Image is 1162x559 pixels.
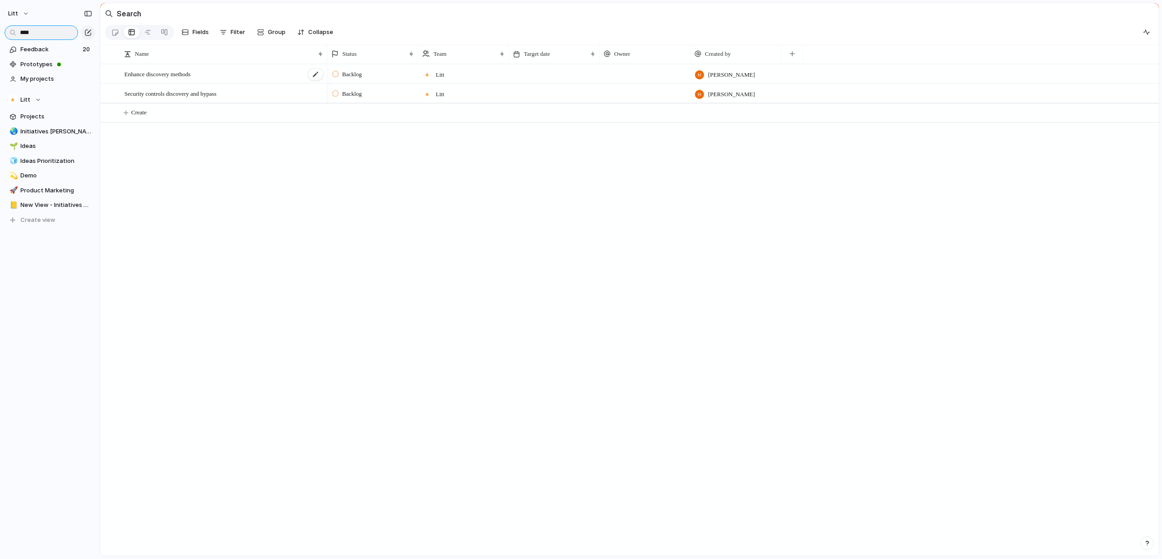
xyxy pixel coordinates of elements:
div: 🌏 [10,126,16,137]
a: 🌱Ideas [5,139,95,153]
span: Status [342,49,357,59]
button: Collapse [294,25,337,39]
button: 🌏 [8,127,17,136]
button: 💫 [8,171,17,180]
a: 💫Demo [5,169,95,182]
a: Projects [5,110,95,123]
div: 💫 [10,171,16,181]
span: Product Marketing [20,186,92,195]
span: Projects [20,112,92,121]
button: Create view [5,213,95,227]
button: Litt [4,6,34,21]
a: 🚀Product Marketing [5,184,95,197]
span: [PERSON_NAME] [708,90,755,99]
button: 📒 [8,201,17,210]
span: Name [135,49,149,59]
span: Security controls discovery and bypass [124,88,217,98]
span: Backlog [342,89,362,98]
span: Team [433,49,447,59]
span: Litt [436,70,444,79]
span: Prototypes [20,60,92,69]
span: Ideas Prioritization [20,157,92,166]
span: Filter [231,28,245,37]
h2: Search [117,8,141,19]
span: My projects [20,74,92,83]
span: Fields [192,28,209,37]
a: 📒New View - Initiatives and Goals [5,198,95,212]
button: 🧊 [8,157,17,166]
button: Fields [178,25,212,39]
span: Litt [8,9,18,18]
span: Litt [20,95,30,104]
a: Prototypes [5,58,95,71]
span: Enhance discovery methods [124,69,191,79]
span: Owner [614,49,630,59]
a: 🧊Ideas Prioritization [5,154,95,168]
span: New View - Initiatives and Goals [20,201,92,210]
div: 🧊 [10,156,16,166]
button: Filter [216,25,249,39]
a: My projects [5,72,95,86]
span: Create view [20,216,55,225]
span: Initiatives [PERSON_NAME] [20,127,92,136]
span: Demo [20,171,92,180]
div: 📒 [10,200,16,211]
span: 20 [83,45,92,54]
div: 🚀 [10,185,16,196]
a: 🌏Initiatives [PERSON_NAME] [5,125,95,138]
span: Ideas [20,142,92,151]
span: Backlog [342,70,362,79]
button: Group [252,25,290,39]
span: Target date [524,49,550,59]
span: [PERSON_NAME] [708,70,755,79]
span: Group [268,28,286,37]
span: Created by [705,49,731,59]
button: Litt [5,93,95,107]
span: Create [131,108,147,117]
span: Litt [436,90,444,99]
div: 🌱 [10,141,16,152]
button: 🌱 [8,142,17,151]
span: Feedback [20,45,80,54]
button: 🚀 [8,186,17,195]
a: Feedback20 [5,43,95,56]
span: Collapse [308,28,333,37]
